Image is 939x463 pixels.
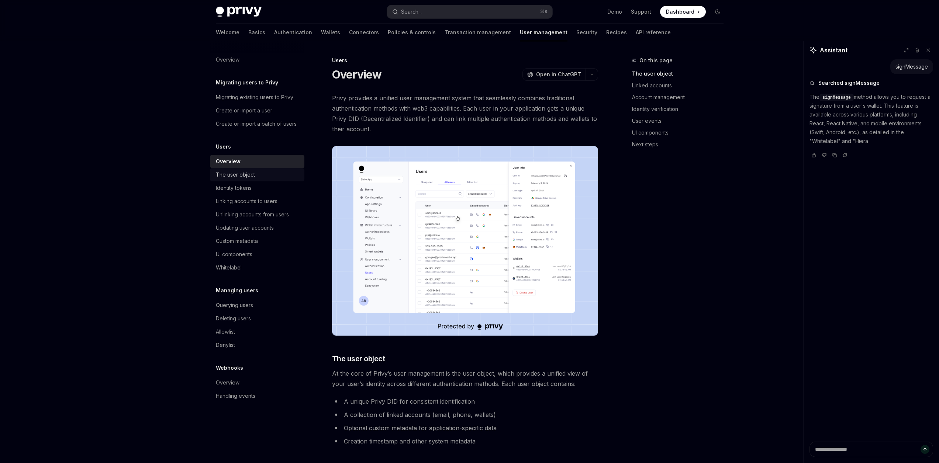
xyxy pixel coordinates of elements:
[606,24,627,41] a: Recipes
[809,79,933,87] button: Searched signMessage
[216,301,253,310] div: Querying users
[210,168,304,181] a: The user object
[210,248,304,261] a: UI components
[210,53,304,66] a: Overview
[332,146,598,336] img: images/Users2.png
[522,68,586,81] button: Open in ChatGPT
[666,8,694,15] span: Dashboard
[332,57,598,64] div: Users
[660,6,706,18] a: Dashboard
[216,93,293,102] div: Migrating existing users to Privy
[216,327,235,336] div: Allowlist
[818,79,880,87] span: Searched signMessage
[210,325,304,338] a: Allowlist
[632,91,729,103] a: Account management
[216,378,239,387] div: Overview
[809,93,933,146] p: The method allows you to request a signature from a user's wallet. This feature is available acro...
[216,119,297,128] div: Create or import a batch of users
[216,223,274,232] div: Updating user accounts
[349,24,379,41] a: Connectors
[332,396,598,407] li: A unique Privy DID for consistent identification
[632,115,729,127] a: User events
[445,24,511,41] a: Transaction management
[210,104,304,117] a: Create or import a user
[210,208,304,221] a: Unlinking accounts from users
[387,5,552,18] button: Search...⌘K
[636,24,671,41] a: API reference
[210,91,304,104] a: Migrating existing users to Privy
[632,139,729,150] a: Next steps
[216,237,258,246] div: Custom metadata
[216,391,255,400] div: Handling events
[216,24,239,41] a: Welcome
[607,8,622,15] a: Demo
[632,68,729,80] a: The user object
[631,8,651,15] a: Support
[216,314,251,323] div: Deleting users
[210,376,304,389] a: Overview
[820,46,847,55] span: Assistant
[216,197,277,206] div: Linking accounts to users
[216,55,239,64] div: Overview
[210,221,304,234] a: Updating user accounts
[388,24,436,41] a: Policies & controls
[639,56,673,65] span: On this page
[540,9,548,15] span: ⌘ K
[210,261,304,274] a: Whitelabel
[332,423,598,433] li: Optional custom metadata for application-specific data
[216,250,252,259] div: UI components
[210,234,304,248] a: Custom metadata
[210,195,304,208] a: Linking accounts to users
[632,127,729,139] a: UI components
[210,181,304,195] a: Identity tokens
[822,94,851,100] span: signMessage
[210,389,304,403] a: Handling events
[401,7,422,16] div: Search...
[210,299,304,312] a: Querying users
[216,157,241,166] div: Overview
[321,24,340,41] a: Wallets
[216,210,289,219] div: Unlinking accounts from users
[576,24,597,41] a: Security
[632,103,729,115] a: Identity verification
[248,24,265,41] a: Basics
[216,341,235,349] div: Denylist
[210,338,304,352] a: Denylist
[216,142,231,151] h5: Users
[216,286,258,295] h5: Managing users
[332,354,385,364] span: The user object
[332,68,382,81] h1: Overview
[274,24,312,41] a: Authentication
[332,368,598,389] span: At the core of Privy’s user management is the user object, which provides a unified view of your ...
[210,117,304,130] a: Create or import a batch of users
[520,24,567,41] a: User management
[216,263,242,272] div: Whitelabel
[216,170,255,179] div: The user object
[712,6,724,18] button: Toggle dark mode
[210,155,304,168] a: Overview
[895,63,928,70] div: signMessage
[332,410,598,420] li: A collection of linked accounts (email, phone, wallets)
[216,184,252,192] div: Identity tokens
[921,445,929,454] button: Send message
[536,71,581,78] span: Open in ChatGPT
[216,106,272,115] div: Create or import a user
[216,78,278,87] h5: Migrating users to Privy
[632,80,729,91] a: Linked accounts
[332,93,598,134] span: Privy provides a unified user management system that seamlessly combines traditional authenticati...
[210,312,304,325] a: Deleting users
[216,363,243,372] h5: Webhooks
[216,7,262,17] img: dark logo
